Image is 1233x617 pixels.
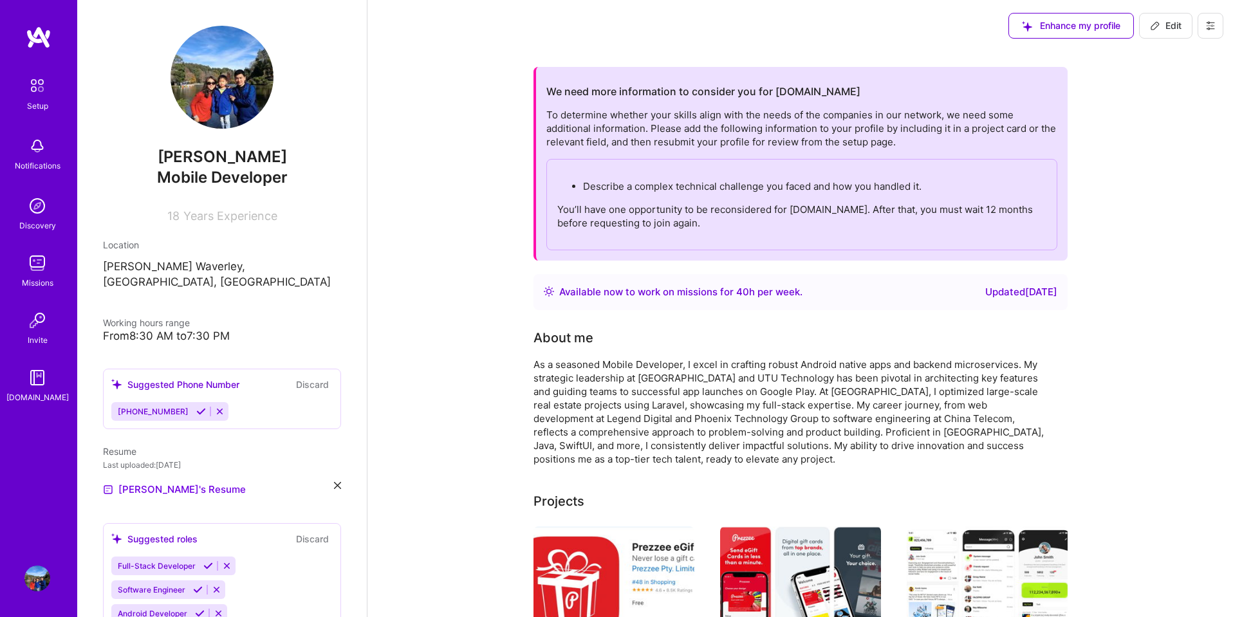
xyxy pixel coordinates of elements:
div: Missions [22,276,53,290]
div: Setup [27,99,48,113]
img: bell [24,133,50,159]
img: teamwork [24,250,50,276]
div: Notifications [15,159,60,172]
span: Mobile Developer [157,168,288,187]
span: Software Engineer [118,585,185,594]
div: Location [103,238,341,252]
i: Reject [212,585,221,594]
i: icon SuggestedTeams [111,379,122,390]
span: Resume [103,446,136,457]
i: Reject [215,407,225,416]
div: About me [533,328,593,347]
div: As a seasoned Mobile Developer, I excel in crafting robust Android native apps and backend micros... [533,358,1048,466]
img: Availability [544,286,554,297]
p: You’ll have one opportunity to be reconsidered for [DOMAIN_NAME]. After that, you must wait 12 mo... [557,203,1046,230]
p: Describe a complex technical challenge you faced and how you handled it. [583,180,1046,193]
img: User Avatar [171,26,273,129]
div: Invite [28,333,48,347]
div: Updated [DATE] [985,284,1057,300]
div: [DOMAIN_NAME] [6,391,69,404]
button: Edit [1139,13,1192,39]
img: logo [26,26,51,49]
button: Discard [292,531,333,546]
div: Last uploaded: [DATE] [103,458,341,472]
div: Suggested Phone Number [111,378,239,391]
span: [PHONE_NUMBER] [118,407,189,416]
i: Accept [203,561,213,571]
img: Invite [24,308,50,333]
span: Edit [1150,19,1182,32]
i: icon SuggestedTeams [1022,21,1032,32]
i: Accept [193,585,203,594]
span: Years Experience [183,209,277,223]
img: User Avatar [24,566,50,591]
i: Reject [222,561,232,571]
h2: We need more information to consider you for [DOMAIN_NAME] [546,86,860,98]
div: Available now to work on missions for h per week . [559,284,802,300]
div: To determine whether your skills align with the needs of the companies in our network, we need so... [546,108,1057,250]
i: icon SuggestedTeams [111,533,122,544]
span: 40 [736,286,749,298]
div: From 8:30 AM to 7:30 PM [103,329,341,343]
div: Discovery [19,219,56,232]
img: discovery [24,193,50,219]
p: [PERSON_NAME] Waverley, [GEOGRAPHIC_DATA], [GEOGRAPHIC_DATA] [103,259,341,290]
a: [PERSON_NAME]'s Resume [103,482,246,497]
span: Enhance my profile [1022,19,1120,32]
span: [PERSON_NAME] [103,147,341,167]
div: Suggested roles [111,532,198,546]
div: Projects [533,492,584,511]
span: 18 [167,209,180,223]
button: Enhance my profile [1008,13,1134,39]
button: Discard [292,377,333,392]
img: Resume [103,484,113,495]
img: setup [24,72,51,99]
span: Working hours range [103,317,190,328]
i: icon Close [334,482,341,489]
img: guide book [24,365,50,391]
a: User Avatar [21,566,53,591]
span: Full-Stack Developer [118,561,196,571]
i: Accept [196,407,206,416]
